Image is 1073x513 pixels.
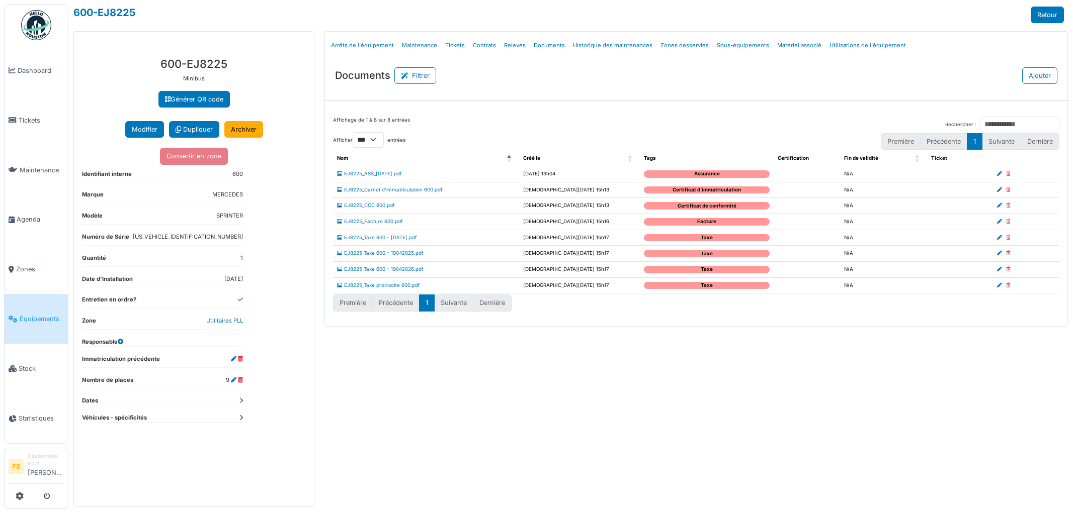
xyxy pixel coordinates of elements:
a: Documents [530,34,569,57]
a: Statistiques [5,393,68,443]
h3: 600-EJ8225 [82,57,306,70]
label: Rechercher : [945,121,976,129]
a: Agenda [5,195,68,245]
span: Agenda [17,215,64,224]
a: Tickets [5,95,68,145]
a: Maintenance [398,34,441,57]
td: [DEMOGRAPHIC_DATA][DATE] 15h13 [519,198,640,214]
li: FB [9,459,24,474]
a: Dashboard [5,46,68,95]
a: Utilisations de l'équipement [826,34,910,57]
span: Dashboard [18,66,64,75]
span: Statistiques [19,414,64,423]
a: Tickets [441,34,469,57]
a: Équipements [5,294,68,344]
img: Badge_color-CXgf-gQk.svg [21,10,51,40]
td: [DEMOGRAPHIC_DATA][DATE] 15h16 [519,214,640,230]
div: Certificat d'immatriculation [644,186,770,194]
a: Contrats [469,34,500,57]
a: Dupliquer [169,121,219,138]
span: Fin de validité: Activate to sort [915,151,921,166]
a: Zones [5,245,68,294]
a: Stock [5,344,68,393]
dt: Véhicules - spécificités [82,414,243,422]
li: [PERSON_NAME] [28,452,64,481]
a: Archiver [224,121,263,138]
div: Taxe [644,234,770,242]
a: Relevés [500,34,530,57]
div: Gestionnaire local [28,452,64,468]
a: Retour [1031,7,1064,23]
a: Historique des maintenances [569,34,656,57]
div: Assurance [644,170,770,178]
button: Ajouter [1022,67,1057,84]
div: Affichage de 1 à 8 sur 8 entrées [333,117,410,132]
a: EJ8225_ASS_[DATE].pdf [337,171,402,176]
a: Zones desservies [656,34,713,57]
span: Fin de validité [844,155,878,161]
p: Minibus [82,74,306,83]
dd: SPRINTER [216,212,243,220]
td: [DEMOGRAPHIC_DATA][DATE] 15h17 [519,261,640,277]
dt: Dates [82,396,243,405]
td: [DEMOGRAPHIC_DATA][DATE] 15h17 [519,277,640,293]
span: Stock [19,364,64,373]
a: Générer QR code [158,91,230,108]
a: Sous-équipements [713,34,773,57]
dt: Quantité [82,254,106,266]
td: N/A [840,261,927,277]
label: Afficher entrées [333,132,405,148]
span: Créé le: Activate to sort [628,151,634,166]
a: Maintenance [5,145,68,195]
a: EJ8225_Taxe 600 - [DATE].pdf [337,235,417,240]
dt: Modèle [82,212,103,224]
td: N/A [840,246,927,262]
button: 1 [967,133,982,150]
td: [DEMOGRAPHIC_DATA][DATE] 15h13 [519,182,640,198]
a: Matériel associé [773,34,826,57]
dd: [DATE] [224,275,243,283]
div: Taxe [644,266,770,273]
a: EJ8225_Taxe 600 - 19042026.pdf [337,266,424,272]
select: Afficherentrées [353,132,384,148]
span: Créé le [523,155,540,161]
td: N/A [840,277,927,293]
dt: Date d'Installation [82,275,133,287]
dd: [US_VEHICLE_IDENTIFICATION_NUMBER] [133,233,243,241]
div: Taxe [644,282,770,289]
span: Zones [16,264,64,274]
td: [DATE] 13h04 [519,166,640,182]
span: Ticket [931,155,947,161]
span: Maintenance [20,165,64,175]
dd: 1 [240,254,243,262]
dt: Nombre de places [82,376,133,388]
dd: 9 [226,376,243,384]
td: N/A [840,198,927,214]
a: EJ8225_Facture 600.pdf [337,219,403,224]
span: Tickets [19,116,64,125]
button: Modifier [125,121,164,138]
a: EJ8225_Carnet d'immatriculation 600.pdf [337,187,443,192]
button: 1 [419,294,435,311]
a: EJ8225_Taxe 600 - 19042025.pdf [337,250,424,256]
td: [DEMOGRAPHIC_DATA][DATE] 15h17 [519,246,640,262]
dt: Zone [82,317,96,329]
a: Utilitaires PLL [206,317,243,324]
dd: 600 [232,170,243,178]
td: N/A [840,230,927,246]
dt: Responsable [82,338,123,346]
dt: Immatriculation précédente [82,355,160,367]
div: Facture [644,218,770,226]
div: Taxe [644,250,770,257]
a: EJ8225_Taxe provisoire 600.pdf [337,282,420,288]
button: Filtrer [394,67,436,84]
a: Arrêts de l'équipement [327,34,398,57]
div: Certificat de conformité [644,202,770,210]
h3: Documents [335,69,390,81]
dt: Entretien en ordre? [82,295,136,308]
dt: Identifiant interne [82,170,132,182]
span: Nom: Activate to invert sorting [507,151,513,166]
td: N/A [840,182,927,198]
dt: Numéro de Série [82,233,129,245]
span: Tags [644,155,655,161]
